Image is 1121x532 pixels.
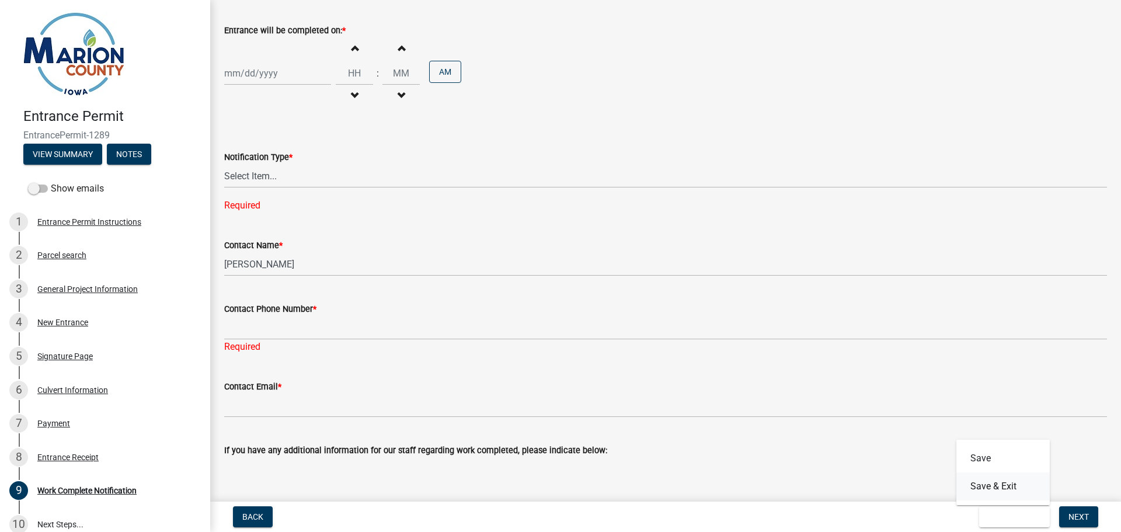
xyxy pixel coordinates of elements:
[107,150,151,159] wm-modal-confirm: Notes
[956,444,1050,472] button: Save
[1059,506,1098,527] button: Next
[9,280,28,298] div: 3
[9,481,28,500] div: 9
[23,12,124,96] img: Marion County, Iowa
[979,506,1050,527] button: Save & Exit
[988,512,1033,521] span: Save & Exit
[242,512,263,521] span: Back
[37,486,137,495] div: Work Complete Notification
[224,447,607,455] label: If you have any additional information for our staff regarding work completed, please indicate be...
[37,386,108,394] div: Culvert Information
[37,251,86,259] div: Parcel search
[956,472,1050,500] button: Save & Exit
[28,182,104,196] label: Show emails
[9,213,28,231] div: 1
[9,246,28,265] div: 2
[382,61,420,85] input: Minutes
[1068,512,1089,521] span: Next
[224,242,283,250] label: Contact Name
[9,313,28,332] div: 4
[224,154,293,162] label: Notification Type
[224,27,346,35] label: Entrance will be completed on:
[224,383,281,391] label: Contact Email
[429,61,461,83] button: AM
[224,305,316,314] label: Contact Phone Number
[37,419,70,427] div: Payment
[23,108,201,125] h4: Entrance Permit
[23,150,102,159] wm-modal-confirm: Summary
[23,130,187,141] span: EntrancePermit-1289
[233,506,273,527] button: Back
[224,199,1107,213] div: Required
[224,340,1107,354] div: Required
[336,61,373,85] input: Hours
[37,318,88,326] div: New Entrance
[373,67,382,81] div: :
[37,218,141,226] div: Entrance Permit Instructions
[107,144,151,165] button: Notes
[37,285,138,293] div: General Project Information
[9,414,28,433] div: 7
[224,61,331,85] input: mm/dd/yyyy
[9,347,28,366] div: 5
[9,381,28,399] div: 6
[9,448,28,467] div: 8
[37,453,99,461] div: Entrance Receipt
[23,144,102,165] button: View Summary
[956,440,1050,505] div: Save & Exit
[37,352,93,360] div: Signature Page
